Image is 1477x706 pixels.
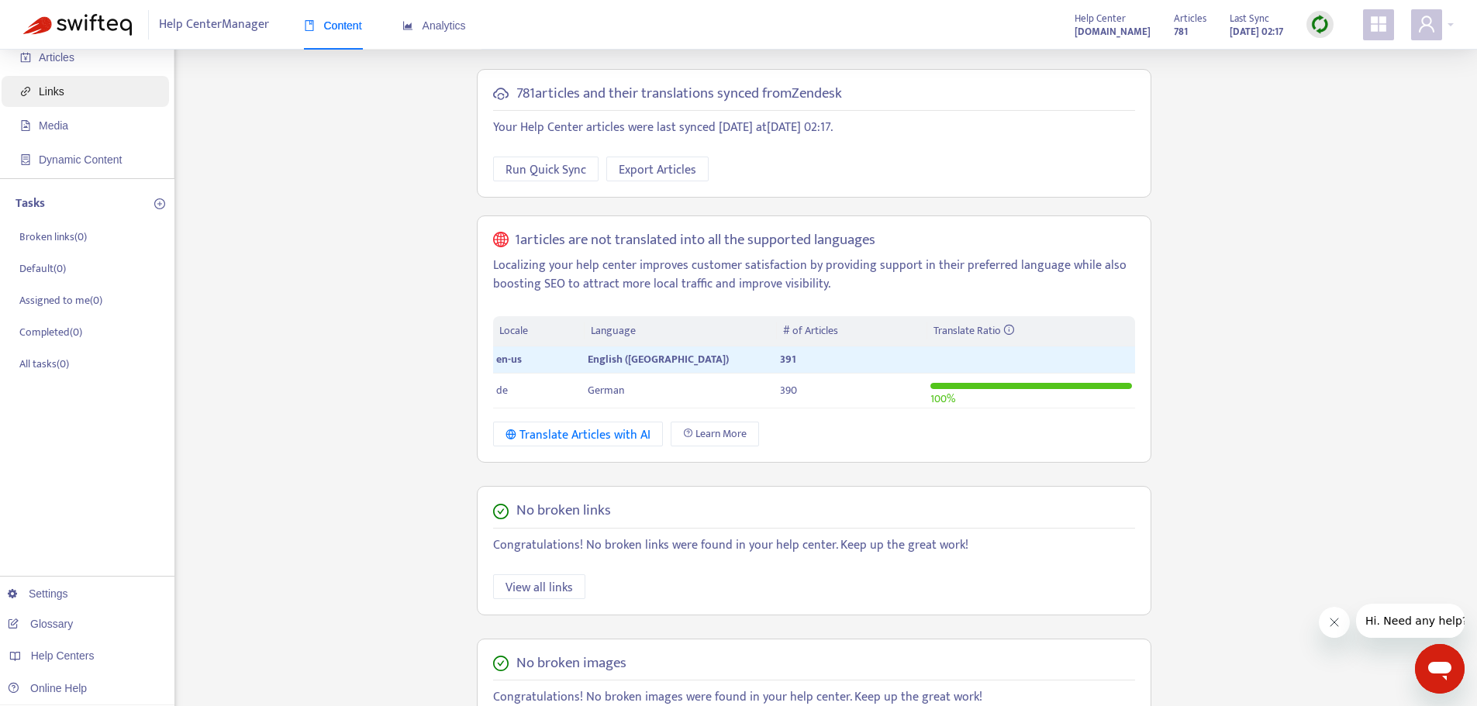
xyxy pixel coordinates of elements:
span: View all links [506,578,573,598]
strong: [DOMAIN_NAME] [1075,23,1151,40]
span: Hi. Need any help? [9,11,112,23]
a: Learn More [671,422,759,446]
span: Dynamic Content [39,153,122,166]
a: [DOMAIN_NAME] [1075,22,1151,40]
span: container [20,154,31,165]
p: Tasks [16,195,45,213]
th: Locale [493,316,585,346]
span: appstore [1369,15,1388,33]
p: All tasks ( 0 ) [19,356,69,372]
span: Links [39,85,64,98]
strong: 781 [1174,23,1188,40]
iframe: Nachricht vom Unternehmen [1356,604,1465,638]
iframe: Schaltfläche zum Öffnen des Messaging-Fensters [1415,644,1465,694]
span: account-book [20,52,31,63]
span: cloud-sync [493,86,509,102]
span: Export Articles [619,160,696,180]
a: Settings [8,587,68,600]
span: Last Sync [1230,10,1269,27]
span: Help Center Manager [159,10,269,40]
span: Help Centers [31,649,95,662]
h5: 781 articles and their translations synced from Zendesk [516,85,842,103]
p: Localizing your help center improves customer satisfaction by providing support in their preferre... [493,257,1135,294]
span: 390 [780,381,797,399]
img: Swifteq [23,14,132,36]
span: English ([GEOGRAPHIC_DATA]) [588,350,729,368]
span: en-us [496,350,522,368]
span: Help Center [1075,10,1126,27]
h5: No broken images [516,655,626,673]
span: book [304,20,315,31]
span: file-image [20,120,31,131]
span: Content [304,19,362,32]
span: German [588,381,624,399]
p: Congratulations! No broken links were found in your help center. Keep up the great work! [493,536,1135,555]
button: Export Articles [606,157,709,181]
p: Broken links ( 0 ) [19,229,87,245]
div: Translate Articles with AI [506,425,651,445]
span: user [1417,15,1436,33]
a: Online Help [8,682,87,694]
span: check-circle [493,656,509,671]
span: 391 [780,350,796,368]
strong: [DATE] 02:17 [1230,23,1283,40]
span: Analytics [402,19,466,32]
p: Assigned to me ( 0 ) [19,292,102,308]
span: plus-circle [154,198,165,209]
span: de [496,381,508,399]
p: Completed ( 0 ) [19,324,82,340]
h5: 1 articles are not translated into all the supported languages [515,232,875,250]
iframe: Nachricht schließen [1319,607,1350,638]
button: Run Quick Sync [493,157,599,181]
p: Your Help Center articles were last synced [DATE] at [DATE] 02:17 . [493,119,1135,137]
button: Translate Articles with AI [493,422,663,446]
span: Articles [1174,10,1206,27]
span: Media [39,119,68,132]
span: 100 % [930,390,955,408]
div: Translate Ratio [933,322,1129,339]
th: Language [585,316,777,346]
a: Glossary [8,618,73,630]
img: sync.dc5367851b00ba804db3.png [1310,15,1330,34]
button: View all links [493,574,585,599]
span: Run Quick Sync [506,160,586,180]
span: Articles [39,51,74,64]
p: Default ( 0 ) [19,260,66,277]
span: Learn More [695,425,747,443]
span: link [20,86,31,97]
span: global [493,232,509,250]
th: # of Articles [777,316,927,346]
h5: No broken links [516,502,611,520]
span: check-circle [493,504,509,519]
span: area-chart [402,20,413,31]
